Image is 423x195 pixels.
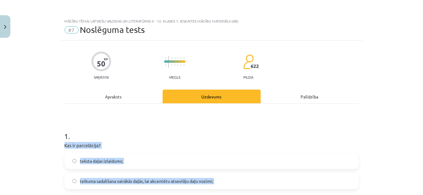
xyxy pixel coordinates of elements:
[65,142,101,148] span: Kas ir parcelācija?
[80,178,213,184] span: teikuma sadalīšana vairākās daļās, lai akcentētu atsevišķu daļu nozīmi;
[65,26,79,34] span: #7
[165,57,166,59] img: icon-short-line-57e1e144782c952c97e751825c79c345078a6d821885a25fce030b3d8c18986b.svg
[261,90,359,103] div: Palīdzība
[4,25,6,29] img: icon-close-lesson-0947bae3869378f0d4975bcd49f059093ad1ed9edebbc8119c70593378902aed.svg
[104,57,108,61] span: XP
[251,63,259,69] span: 622
[174,64,175,66] img: icon-short-line-57e1e144782c952c97e751825c79c345078a6d821885a25fce030b3d8c18986b.svg
[168,56,169,68] img: icon-long-line-d9ea69661e0d244f92f715978eff75569469978d946b2353a9bb055b3ed8787d.svg
[163,90,261,103] div: Uzdevums
[65,121,359,140] h1: 1 .
[97,59,105,68] div: 50
[80,25,145,35] span: Noslēguma tests
[171,57,172,59] img: icon-short-line-57e1e144782c952c97e751825c79c345078a6d821885a25fce030b3d8c18986b.svg
[72,179,76,183] input: teikuma sadalīšana vairākās daļās, lai akcentētu atsevišķu daļu nozīmi;
[174,57,175,59] img: icon-short-line-57e1e144782c952c97e751825c79c345078a6d821885a25fce030b3d8c18986b.svg
[243,54,254,69] img: students-c634bb4e5e11cddfef0936a35e636f08e4e9abd3cc4e673bd6f9a4125e45ecb1.svg
[91,75,111,79] p: Saņemsi
[243,75,253,79] p: pilda
[178,57,178,59] img: icon-short-line-57e1e144782c952c97e751825c79c345078a6d821885a25fce030b3d8c18986b.svg
[65,19,359,23] div: Mācību tēma: Latviešu valodas un literatūras ii - 12. klases 1. ieskaites mācību materiāls (ab)
[80,158,123,164] span: teksta daļas izlaidums;
[171,64,172,66] img: icon-short-line-57e1e144782c952c97e751825c79c345078a6d821885a25fce030b3d8c18986b.svg
[178,64,178,66] img: icon-short-line-57e1e144782c952c97e751825c79c345078a6d821885a25fce030b3d8c18986b.svg
[65,90,163,103] div: Apraksts
[169,75,180,79] p: Viegls
[72,159,76,163] input: teksta daļas izlaidums;
[165,64,166,66] img: icon-short-line-57e1e144782c952c97e751825c79c345078a6d821885a25fce030b3d8c18986b.svg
